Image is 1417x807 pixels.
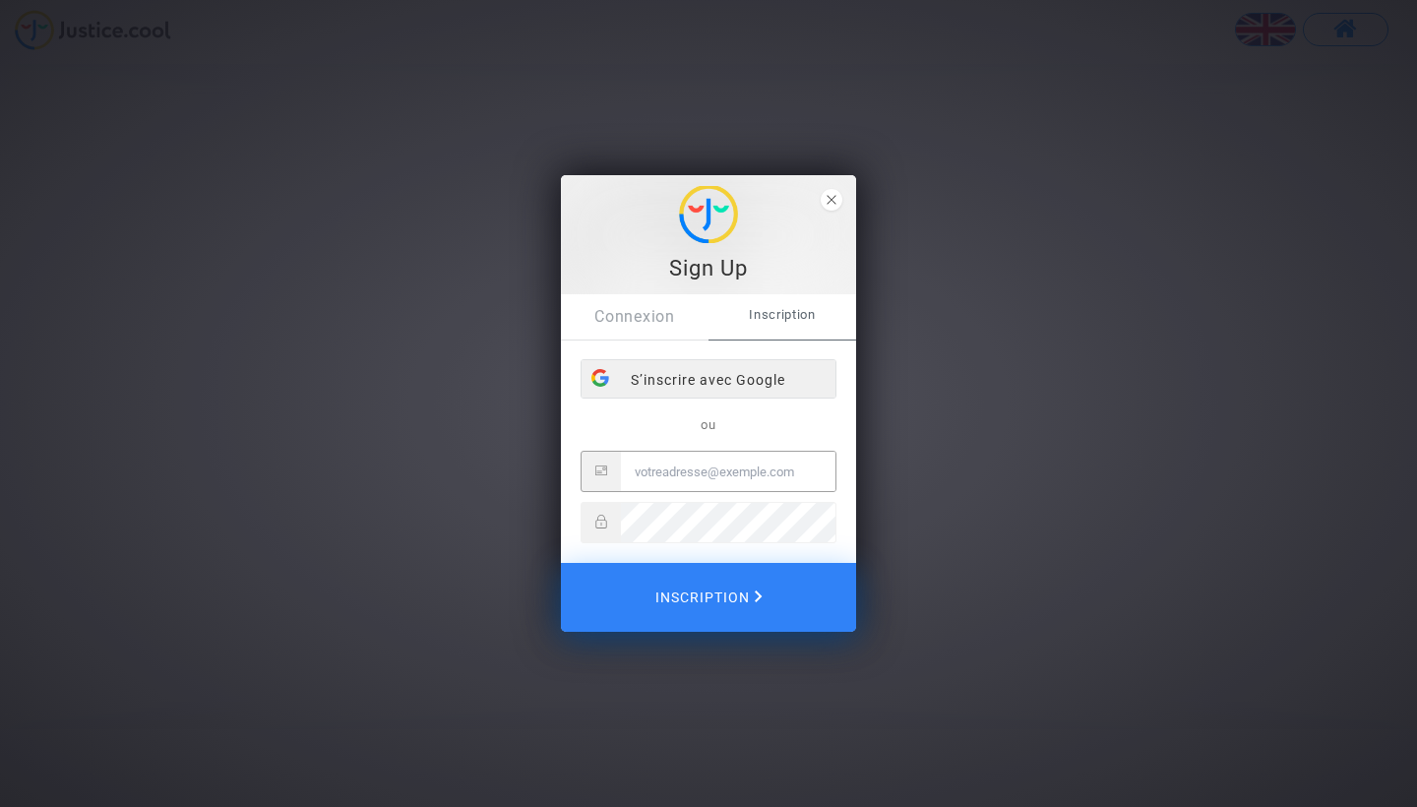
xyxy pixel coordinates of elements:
span: Inscription [708,294,856,336]
a: Connexion [561,294,708,340]
div: S’inscrire avec Google [582,360,835,400]
input: Email [621,452,835,491]
div: Sign Up [572,254,845,283]
button: Inscription [561,563,856,632]
input: Password [621,503,835,542]
span: close [821,189,842,211]
span: Inscription [655,577,763,618]
span: ou [701,417,716,432]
